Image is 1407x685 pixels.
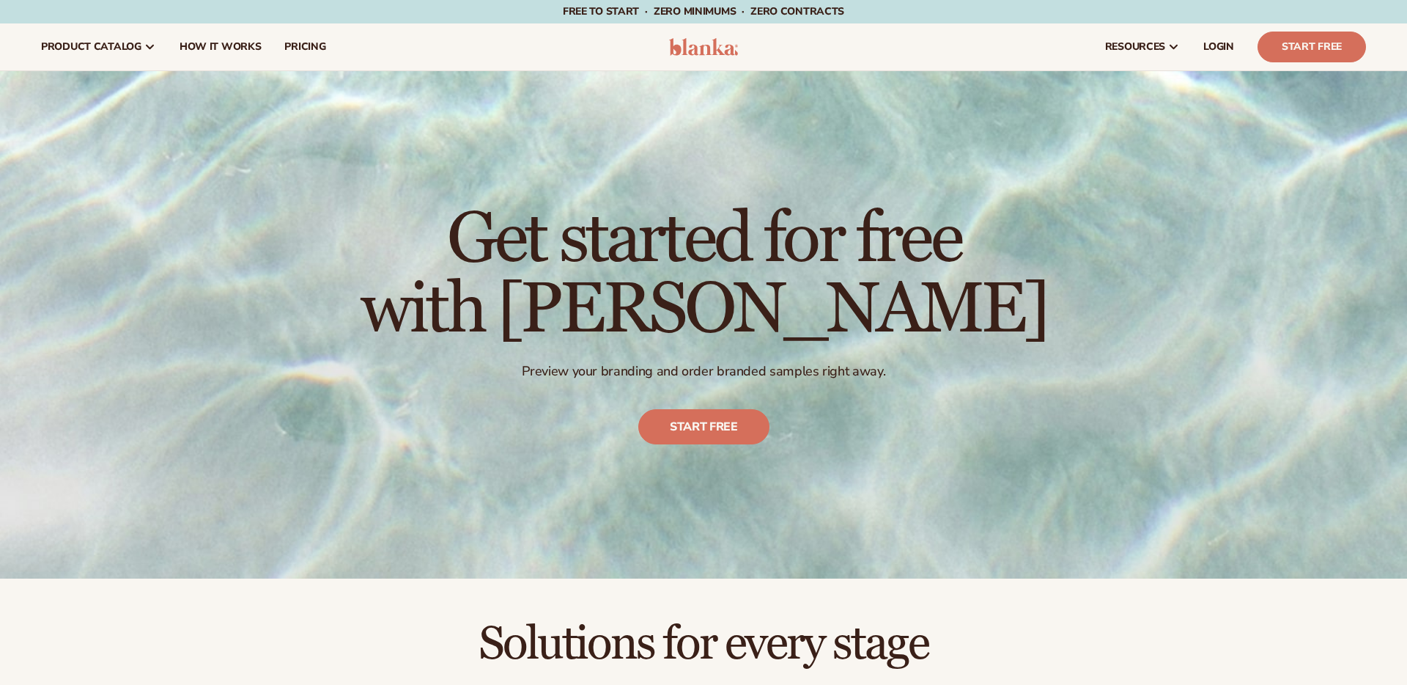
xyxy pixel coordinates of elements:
[284,41,325,53] span: pricing
[29,23,168,70] a: product catalog
[1258,32,1366,62] a: Start Free
[361,363,1047,380] p: Preview your branding and order branded samples right away.
[41,620,1366,669] h2: Solutions for every stage
[41,41,141,53] span: product catalog
[1093,23,1192,70] a: resources
[669,38,739,56] img: logo
[638,410,769,445] a: Start free
[273,23,337,70] a: pricing
[1105,41,1165,53] span: resources
[180,41,262,53] span: How It Works
[1203,41,1234,53] span: LOGIN
[361,205,1047,345] h1: Get started for free with [PERSON_NAME]
[168,23,273,70] a: How It Works
[563,4,844,18] span: Free to start · ZERO minimums · ZERO contracts
[1192,23,1246,70] a: LOGIN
